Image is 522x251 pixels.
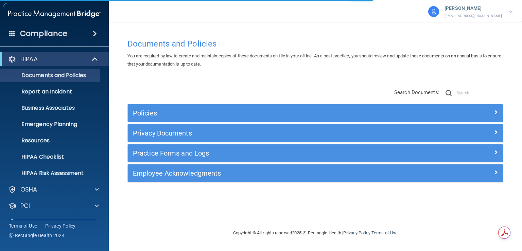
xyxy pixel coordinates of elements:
a: Privacy Policy [343,230,370,235]
h5: Policies [133,109,404,117]
a: PCI [8,202,99,210]
span: You are required by law to create and maintain copies of these documents on file in your office. ... [127,53,501,67]
a: Terms of Use [9,222,37,229]
span: Ⓒ Rectangle Health 2024 [9,232,65,239]
p: HIPAA [20,55,38,63]
a: Privacy Documents [133,128,498,139]
p: Resources [4,137,97,144]
a: OSHA [8,185,99,194]
p: PCI [20,202,30,210]
p: OSHA [20,185,37,194]
span: Search Documents: [394,89,439,95]
h4: Compliance [20,29,67,38]
input: Search [457,88,503,98]
h5: Privacy Documents [133,129,404,137]
a: Terms of Use [371,230,398,235]
img: avatar.17b06cb7.svg [428,6,439,17]
p: OfficeSafe University [20,218,85,226]
a: Privacy Policy [45,222,76,229]
p: HIPAA Risk Assessment [4,170,97,177]
p: Documents and Policies [4,72,97,79]
img: ic-search.3b580494.png [446,90,452,96]
a: OfficeSafe University [8,218,99,226]
a: Practice Forms and Logs [133,148,498,159]
div: Copyright © All rights reserved 2025 @ Rectangle Health | | [191,222,439,244]
p: Emergency Planning [4,121,97,128]
h5: Practice Forms and Logs [133,149,404,157]
iframe: Drift Widget Chat Controller [405,203,514,230]
p: HIPAA Checklist [4,154,97,160]
p: Business Associates [4,105,97,111]
p: [PERSON_NAME] [445,4,502,13]
a: Policies [133,108,498,119]
img: arrow-down.227dba2b.svg [509,11,513,13]
img: PMB logo [8,7,101,21]
a: HIPAA [8,55,99,63]
h5: Employee Acknowledgments [133,169,404,177]
a: Employee Acknowledgments [133,168,498,179]
h4: Documents and Policies [127,39,503,48]
p: [EMAIL_ADDRESS][DOMAIN_NAME] [445,13,502,19]
p: Report an Incident [4,88,97,95]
